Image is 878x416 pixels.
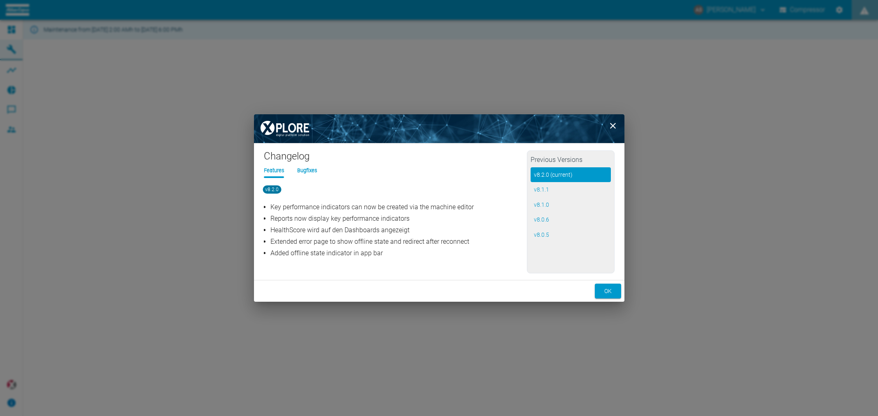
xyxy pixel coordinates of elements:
button: v8.1.0 [531,197,611,213]
p: Key performance indicators can now be created via the machine editor [270,202,524,212]
img: background image [254,114,624,143]
img: XPLORE Logo [254,114,316,143]
h1: Changelog [264,150,527,166]
p: Added offline state indicator in app bar [270,248,524,258]
h2: Previous Versions [531,154,611,167]
li: Bugfixes [297,166,317,174]
button: ok [595,284,621,299]
button: v8.2.0 (current) [531,167,611,183]
button: v8.0.6 [531,212,611,227]
button: v8.1.1 [531,182,611,197]
span: v8.2.0 [263,185,281,194]
p: HealthScore wird auf den Dashboards angezeigt [270,225,524,235]
li: Features [264,166,284,174]
p: Extended error page to show offline state and redirect after reconnect [270,237,524,247]
button: close [605,118,621,134]
button: v8.0.5 [531,227,611,243]
p: Reports now display key performance indicators [270,214,524,224]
